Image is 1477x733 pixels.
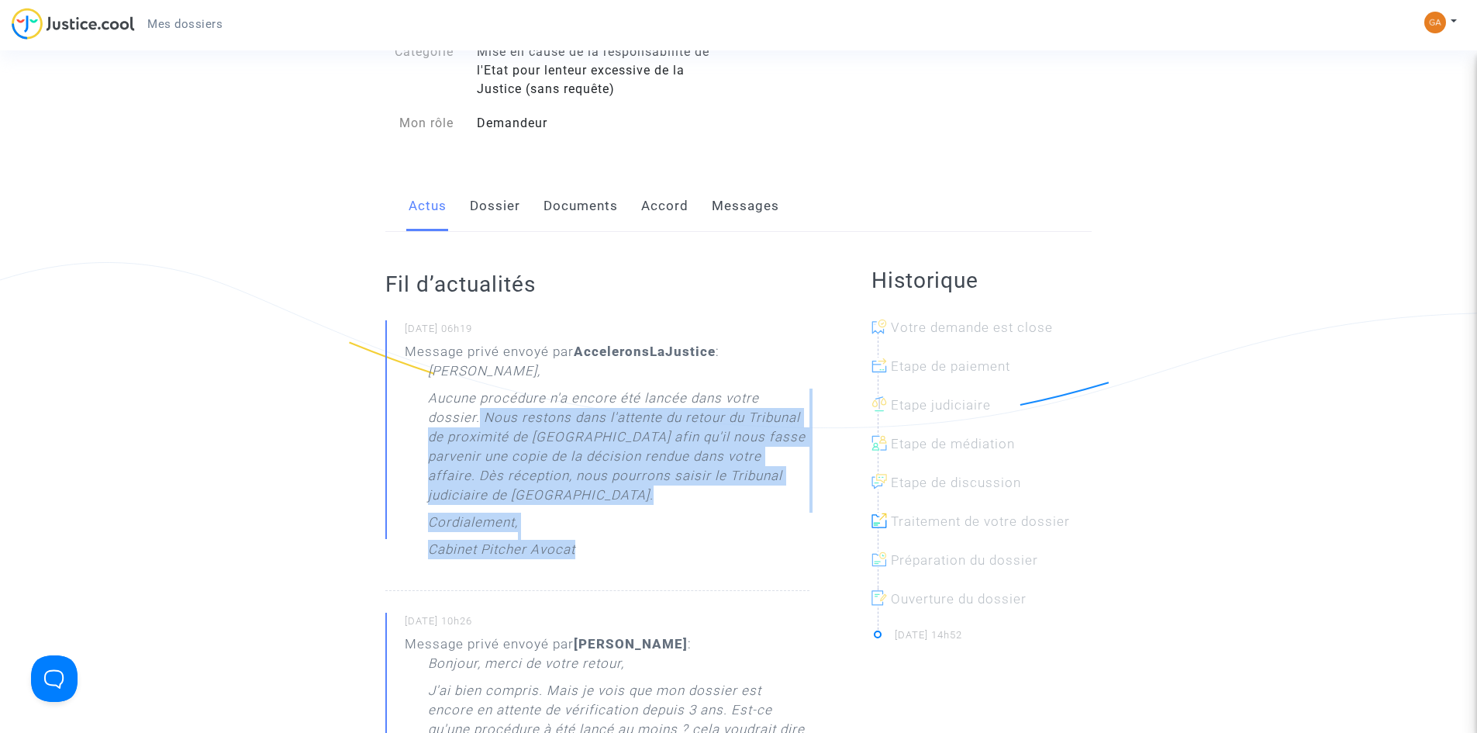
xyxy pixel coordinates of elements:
[374,43,465,99] div: Catégorie
[428,389,809,513] p: Aucune procédure n'a encore été lancée dans votre dossier. Nous restons dans l'attente du retour ...
[409,181,447,232] a: Actus
[428,540,575,567] p: Cabinet Pitcher Avocat
[428,654,624,681] p: Bonjour, merci de votre retour,
[385,271,809,298] h2: Fil d’actualités
[470,181,520,232] a: Dossier
[428,513,518,540] p: Cordialement,
[405,322,809,342] small: [DATE] 06h19
[374,114,465,133] div: Mon rôle
[405,614,809,634] small: [DATE] 10h26
[147,17,223,31] span: Mes dossiers
[641,181,688,232] a: Accord
[871,267,1092,294] h2: Historique
[12,8,135,40] img: jc-logo.svg
[135,12,235,36] a: Mes dossiers
[405,342,809,567] div: Message privé envoyé par :
[574,344,716,359] b: AcceleronsLaJustice
[465,43,739,99] div: Mise en cause de la responsabilité de l'Etat pour lenteur excessive de la Justice (sans requête)
[891,320,1053,335] span: Votre demande est close
[465,114,739,133] div: Demandeur
[428,361,540,389] p: [PERSON_NAME],
[544,181,618,232] a: Documents
[712,181,779,232] a: Messages
[574,636,688,652] b: [PERSON_NAME]
[31,655,78,702] iframe: Help Scout Beacon - Open
[1424,12,1446,33] img: eb89661490473509f8494fc53d5a241c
